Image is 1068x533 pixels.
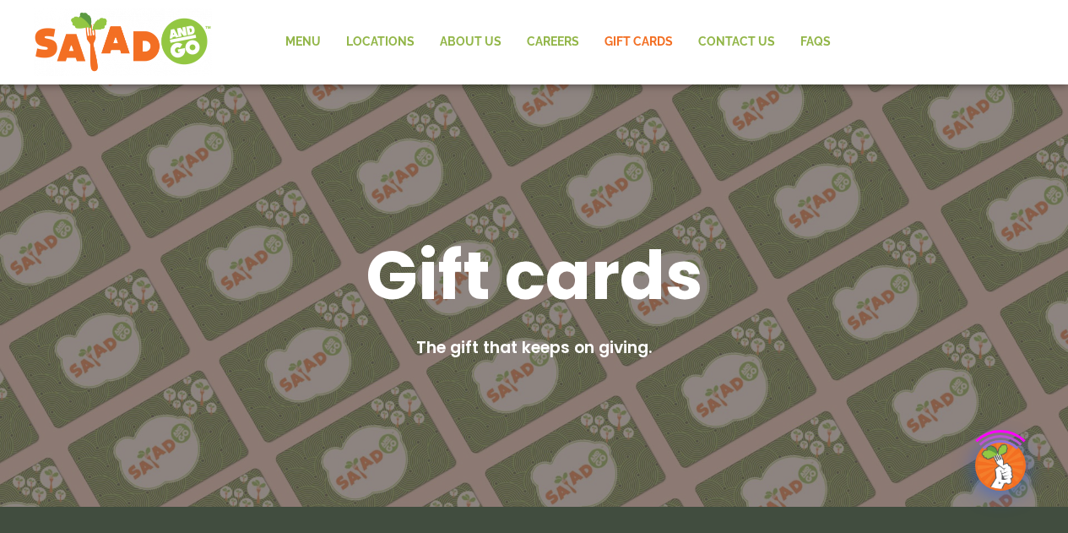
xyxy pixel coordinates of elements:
[273,23,333,62] a: Menu
[34,8,212,76] img: new-SAG-logo-768×292
[273,23,843,62] nav: Menu
[416,336,653,361] h2: The gift that keeps on giving.
[427,23,514,62] a: About Us
[514,23,592,62] a: Careers
[333,23,427,62] a: Locations
[686,23,788,62] a: Contact Us
[788,23,843,62] a: FAQs
[366,231,703,319] h1: Gift cards
[592,23,686,62] a: GIFT CARDS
